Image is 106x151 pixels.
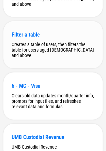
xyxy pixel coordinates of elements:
div: 6 - MC - Visa [12,83,94,89]
div: UMB Custodial Revenue [12,144,94,150]
div: Filter a table [12,31,94,38]
div: Clears old data updates month/quarter info, prompts for input files, and refreshes relevant data ... [12,93,94,109]
div: UMB Custodial Revenue [12,134,94,140]
div: Creates a table of users, then filters the table for users aged [DEMOGRAPHIC_DATA] and above [12,42,94,58]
